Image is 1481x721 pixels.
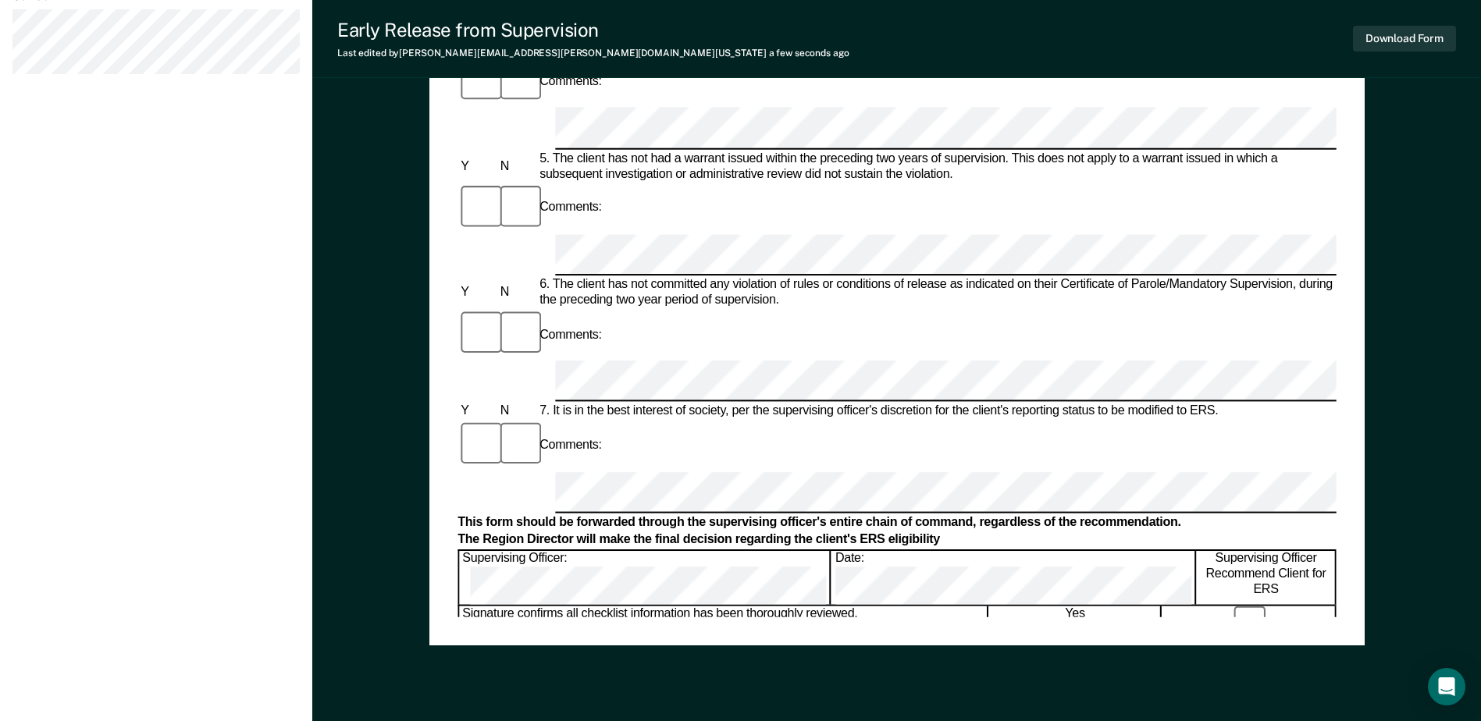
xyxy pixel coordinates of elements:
[536,151,1337,182] div: 5. The client has not had a warrant issued within the preceding two years of supervision. This do...
[497,158,536,174] div: N
[459,551,831,605] div: Supervising Officer:
[497,285,536,300] div: N
[459,606,988,638] div: Signature confirms all checklist information has been thoroughly reviewed.
[457,158,497,174] div: Y
[1197,551,1336,605] div: Supervising Officer Recommend Client for ERS
[989,606,1162,638] div: Yes
[536,403,1337,419] div: 7. It is in the best interest of society, per the supervising officer's discretion for the client...
[536,74,605,90] div: Comments:
[497,403,536,419] div: N
[457,514,1336,530] div: This form should be forwarded through the supervising officer's entire chain of command, regardle...
[457,285,497,300] div: Y
[536,201,605,216] div: Comments:
[457,531,1336,547] div: The Region Director will make the final decision regarding the client's ERS eligibility
[832,551,1195,605] div: Date:
[1428,668,1465,705] div: Open Intercom Messenger
[536,438,605,453] div: Comments:
[536,327,605,343] div: Comments:
[1353,26,1456,51] button: Download Form
[536,277,1337,308] div: 6. The client has not committed any violation of rules or conditions of release as indicated on t...
[337,19,849,41] div: Early Release from Supervision
[769,48,849,59] span: a few seconds ago
[337,48,849,59] div: Last edited by [PERSON_NAME][EMAIL_ADDRESS][PERSON_NAME][DOMAIN_NAME][US_STATE]
[457,403,497,419] div: Y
